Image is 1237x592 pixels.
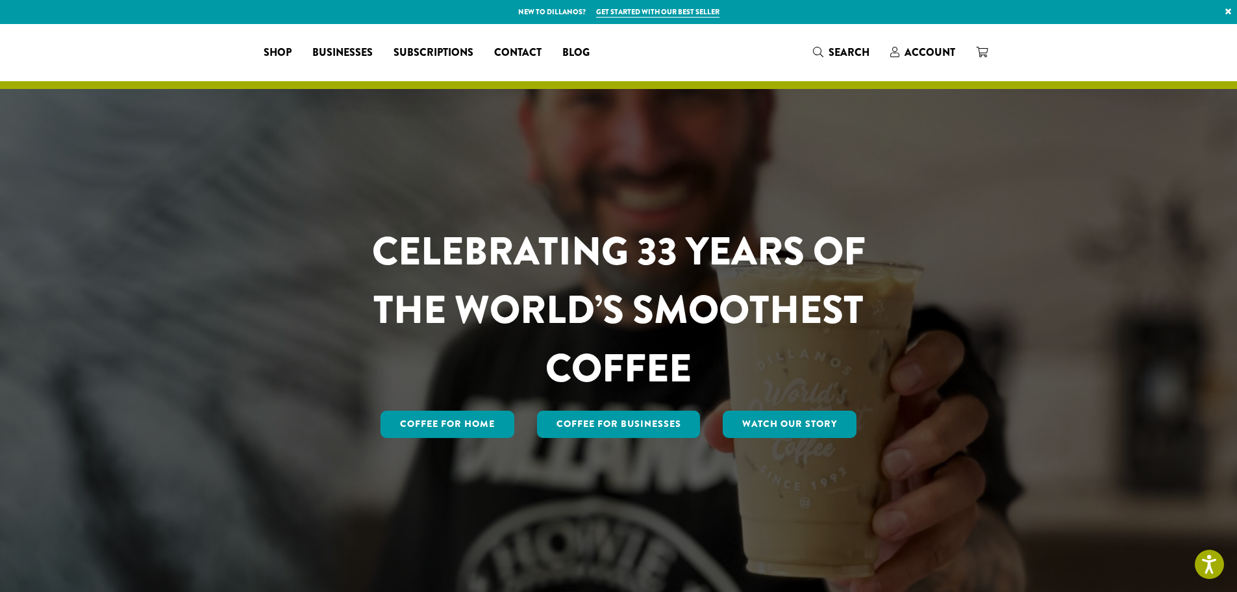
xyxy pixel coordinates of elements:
[829,45,869,60] span: Search
[723,411,856,438] a: Watch Our Story
[394,45,473,61] span: Subscriptions
[596,6,719,18] a: Get started with our best seller
[381,411,514,438] a: Coffee for Home
[494,45,542,61] span: Contact
[312,45,373,61] span: Businesses
[537,411,701,438] a: Coffee For Businesses
[562,45,590,61] span: Blog
[905,45,955,60] span: Account
[253,42,302,63] a: Shop
[803,42,880,63] a: Search
[264,45,292,61] span: Shop
[334,222,904,398] h1: CELEBRATING 33 YEARS OF THE WORLD’S SMOOTHEST COFFEE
